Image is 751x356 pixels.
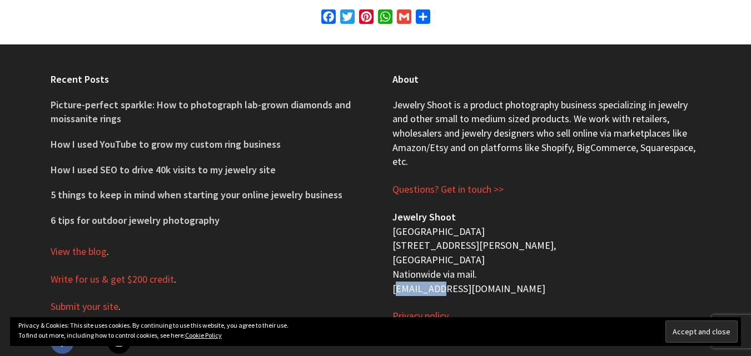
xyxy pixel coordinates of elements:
a: WhatsApp [376,9,395,28]
b: Jewelry Shoot [392,210,456,223]
p: Copyright © [DATE]-[DATE] [392,309,701,337]
a: 6 tips for outdoor jewelry photography [51,214,220,227]
a: Share [414,9,432,28]
p: . [51,244,359,259]
h4: Recent Posts [51,72,359,86]
a: Picture-perfect sparkle: How to photograph lab-grown diamonds and moissanite rings [51,98,351,126]
a: How I used SEO to drive 40k visits to my jewelry site [51,163,276,176]
p: [GEOGRAPHIC_DATA] [STREET_ADDRESS][PERSON_NAME], [GEOGRAPHIC_DATA] Nationwide via mail. [EMAIL_AD... [392,210,701,295]
a: View the blog [51,245,107,258]
a: Twitter [338,9,357,28]
p: . [51,299,359,314]
a: Submit your site [51,300,118,313]
a: How I used YouTube to grow my custom ring business [51,138,281,151]
input: Accept and close [665,320,738,343]
a: Cookie Policy [185,331,222,339]
p: . [51,272,359,287]
p: Jewelry Shoot is a product photography business specializing in jewelry and other small to medium... [392,98,701,169]
a: Pinterest [357,9,376,28]
a: Gmail [395,9,414,28]
div: Privacy & Cookies: This site uses cookies. By continuing to use this website, you agree to their ... [10,317,741,346]
a: Privacy policy [392,309,449,323]
a: Facebook [319,9,338,28]
a: 5 things to keep in mind when starting your online jewelry business [51,188,342,201]
a: Write for us & get $200 credit [51,273,174,286]
h4: About [392,72,701,86]
a: Questions? Get in touch >> [392,183,504,196]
